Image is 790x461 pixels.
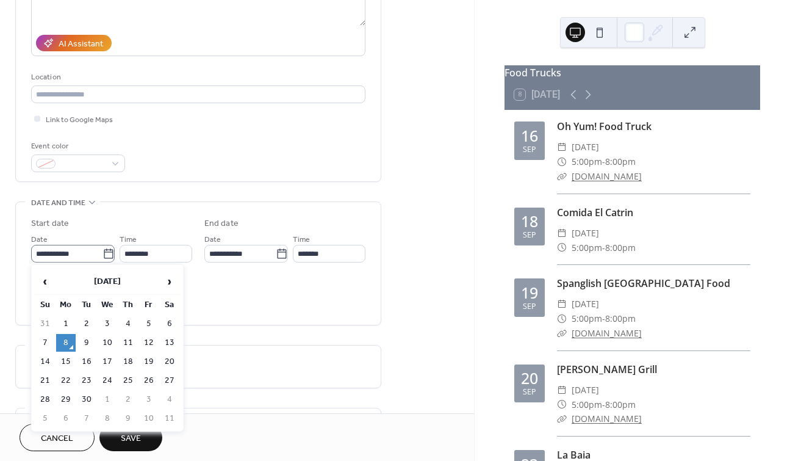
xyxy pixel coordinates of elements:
td: 28 [35,391,55,408]
th: Fr [139,296,159,314]
button: AI Assistant [36,35,112,51]
td: 20 [160,353,179,371]
span: Time [293,233,310,246]
th: We [98,296,117,314]
div: Sep [523,146,536,154]
div: Comida El Catrin [557,205,750,220]
div: ​ [557,226,567,241]
td: 10 [98,334,117,352]
div: 20 [521,371,538,386]
th: Su [35,296,55,314]
div: ​ [557,241,567,255]
div: Start date [31,217,69,230]
a: [DOMAIN_NAME] [572,413,642,424]
div: ​ [557,326,567,341]
td: 11 [160,410,179,427]
td: 7 [77,410,96,427]
span: 5:00pm [572,397,602,412]
div: Sep [523,388,536,396]
div: ​ [557,383,567,397]
td: 5 [139,315,159,333]
span: 8:00pm [605,154,636,169]
span: Cancel [41,432,73,445]
div: ​ [557,297,567,311]
span: [DATE] [572,226,599,241]
td: 24 [98,372,117,390]
button: Save [99,424,162,451]
span: Link to Google Maps [46,114,113,126]
div: ​ [557,169,567,184]
td: 25 [118,372,138,390]
td: 14 [35,353,55,371]
span: Date and time [31,197,85,209]
div: Food Trucks [505,65,760,80]
a: [PERSON_NAME] Grill [557,363,657,376]
span: 5:00pm [572,241,602,255]
span: 8:00pm [605,397,636,412]
div: Event color [31,140,123,153]
div: ​ [557,154,567,169]
td: 26 [139,372,159,390]
td: 10 [139,410,159,427]
button: Cancel [20,424,95,451]
td: 23 [77,372,96,390]
th: Mo [56,296,76,314]
div: ​ [557,412,567,426]
th: Tu [77,296,96,314]
div: Location [31,71,363,84]
span: [DATE] [572,383,599,397]
a: [DOMAIN_NAME] [572,170,642,182]
span: - [602,311,605,326]
td: 16 [77,353,96,371]
td: 31 [35,315,55,333]
span: 8:00pm [605,241,636,255]
td: 3 [139,391,159,408]
div: End date [204,217,239,230]
div: 16 [521,128,538,143]
td: 11 [118,334,138,352]
span: [DATE] [572,297,599,311]
td: 17 [98,353,117,371]
td: 3 [98,315,117,333]
td: 6 [160,315,179,333]
span: Date [204,233,221,246]
span: Date [31,233,48,246]
td: 1 [56,315,76,333]
td: 2 [118,391,138,408]
span: [DATE] [572,140,599,154]
td: 1 [98,391,117,408]
td: 9 [118,410,138,427]
a: Oh Yum! Food Truck [557,120,652,133]
span: 5:00pm [572,311,602,326]
span: 5:00pm [572,154,602,169]
div: AI Assistant [59,38,103,51]
div: ​ [557,140,567,154]
td: 30 [77,391,96,408]
div: ​ [557,397,567,412]
td: 8 [56,334,76,352]
td: 19 [139,353,159,371]
div: Sep [523,231,536,239]
td: 15 [56,353,76,371]
div: Sep [523,303,536,311]
td: 13 [160,334,179,352]
span: ‹ [36,269,54,294]
td: 4 [160,391,179,408]
td: 22 [56,372,76,390]
span: - [602,154,605,169]
th: Sa [160,296,179,314]
td: 6 [56,410,76,427]
div: ​ [557,311,567,326]
div: 18 [521,214,538,229]
span: 8:00pm [605,311,636,326]
th: [DATE] [56,269,159,295]
a: Spanglish [GEOGRAPHIC_DATA] Food [557,277,730,290]
span: Time [120,233,137,246]
span: Save [121,432,141,445]
span: - [602,397,605,412]
td: 29 [56,391,76,408]
div: 19 [521,285,538,300]
td: 18 [118,353,138,371]
td: 2 [77,315,96,333]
